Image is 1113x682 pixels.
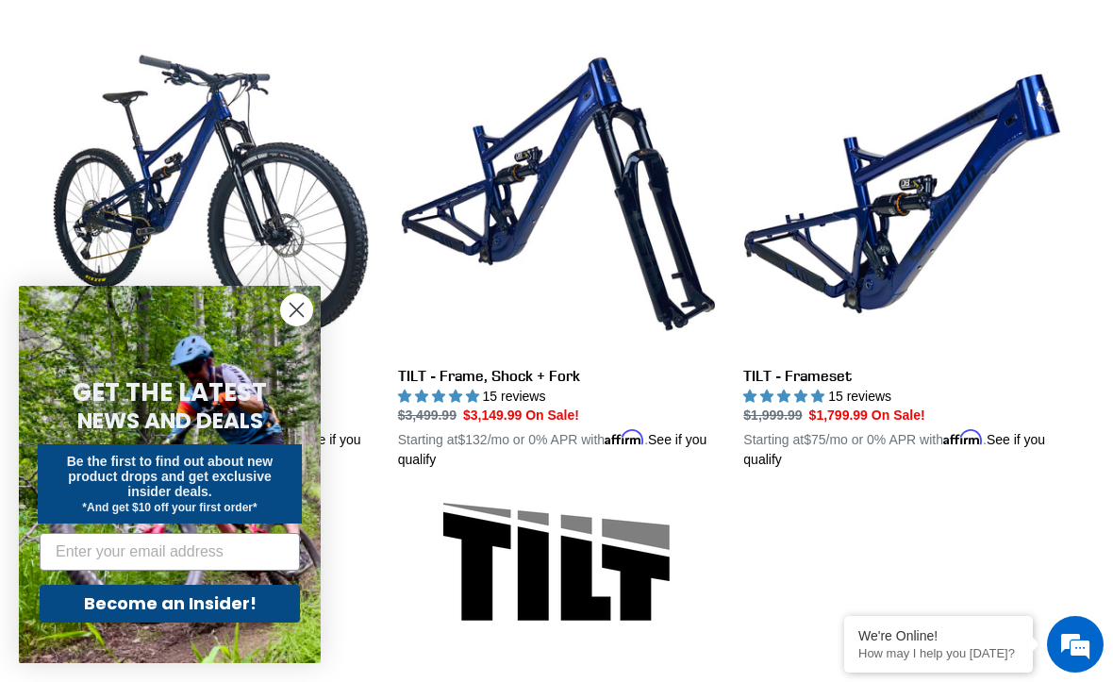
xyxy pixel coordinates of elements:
[77,406,263,436] span: NEWS AND DEALS
[280,293,313,326] button: Close dialog
[858,646,1019,660] p: How may I help you today?
[67,454,274,499] span: Be the first to find out about new product drops and get exclusive insider deals.
[73,375,267,409] span: GET THE LATEST
[40,585,300,623] button: Become an Insider!
[82,501,257,514] span: *And get $10 off your first order*
[40,533,300,571] input: Enter your email address
[858,628,1019,643] div: We're Online!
